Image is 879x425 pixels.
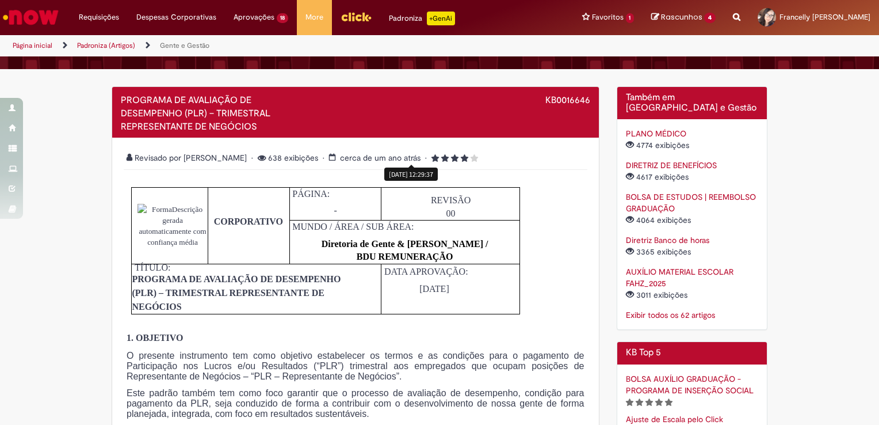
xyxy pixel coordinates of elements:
[127,153,249,163] span: Revisado por [PERSON_NAME]
[292,222,414,232] span: MUNDO / ÁREA / SUB ÁREA:
[626,246,693,257] span: 3365 exibições
[214,217,283,226] span: CORPORATIVO
[13,41,52,50] a: Página inicial
[626,93,759,113] h2: Também em [GEOGRAPHIC_DATA] e Gestão
[234,12,274,23] span: Aprovações
[779,12,870,22] span: Francelly [PERSON_NAME]
[137,204,207,248] img: FormaDescrição gerada automaticamente com confiança média
[1,6,60,29] img: ServiceNow
[626,235,709,245] a: Diretriz Banco de horas
[626,215,693,225] span: 4064 exibições
[626,414,723,424] a: Artigo, Ajuste de Escala pelo Click, classificação de 5 estrelas
[431,154,439,162] i: 1
[251,153,255,163] span: •
[322,239,488,262] span: Diretoria de Gente & [PERSON_NAME] / BDU REMUNERAÇÃO
[626,172,691,182] span: 4617 exibições
[655,399,663,407] i: 4
[251,153,320,163] span: 638 exibições
[427,12,455,25] p: +GenAi
[340,153,421,163] span: cerca de um ano atrás
[626,140,691,150] span: 4774 exibições
[132,274,341,312] strong: PROGRAMA DE AVALIAÇÃO DE DESEMPENHO (PLR) – TRIMESTRAL REPRESENTANTE DE NEGÓCIOS
[626,267,733,289] a: AUXÍLIO MATERIAL ESCOLAR FAHZ_2025
[651,12,716,23] a: Rascunhos
[626,374,754,396] a: Artigo, BOLSA AUXÍLIO GRADUAÇÃO - PROGRAMA DE INSERÇÃO SOCIAL, classificação de 5 estrelas
[77,41,135,50] a: Padroniza (Artigos)
[323,153,327,163] span: •
[451,154,458,162] i: 3
[617,86,768,330] div: Também em Gente e Gestão
[160,41,209,50] a: Gente e Gestão
[431,195,471,218] span: REVISÃO 00
[292,189,330,199] span: PÁGINA:
[334,206,337,215] span: -
[471,154,478,162] i: 5
[389,12,455,25] div: Padroniza
[626,348,759,358] h2: KB Top 5
[704,13,716,23] span: 4
[626,192,756,214] a: BOLSA DE ESTUDOS | REEMBOLSO GRADUAÇÃO
[305,12,323,23] span: More
[384,168,438,181] div: [DATE] 12:29:37
[425,153,478,163] span: 4 rating
[431,153,478,163] span: Classificação média do artigo - 4.0 estrelas
[545,94,590,106] span: KB0016646
[645,399,653,407] i: 3
[341,8,372,25] img: click_logo_yellow_360x200.png
[127,351,584,381] span: O presente instrumento tem como objetivo estabelecer os termos e as condições para o pagamento de...
[127,388,584,419] span: Este padrão também tem como foco garantir que o processo de avaliação de desempenho, condição par...
[9,35,578,56] ul: Trilhas de página
[626,399,633,407] i: 1
[441,154,449,162] i: 2
[592,12,624,23] span: Favoritos
[626,290,690,300] span: 3011 exibições
[135,263,170,272] span: TÍTULO:
[121,94,270,132] span: PROGRAMA DE AVALIAÇÃO DE DESEMPENHO (PLR) – TRIMESTRAL REPRESENTANTE DE NEGÓCIOS
[419,284,449,294] span: [DATE]
[665,399,672,407] i: 5
[136,12,216,23] span: Despesas Corporativas
[425,153,429,163] span: •
[636,399,643,407] i: 2
[384,267,468,276] span: DATA APROVAÇÃO:
[626,128,686,139] a: PLANO MÉDICO
[79,12,119,23] span: Requisições
[661,12,702,22] span: Rascunhos
[277,13,288,23] span: 18
[127,333,183,343] strong: 1. OBJETIVO
[626,310,715,320] a: Exibir todos os 62 artigos
[626,13,635,23] span: 1
[461,154,468,162] i: 4
[626,160,717,170] a: DIRETRIZ DE BENEFÍCIOS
